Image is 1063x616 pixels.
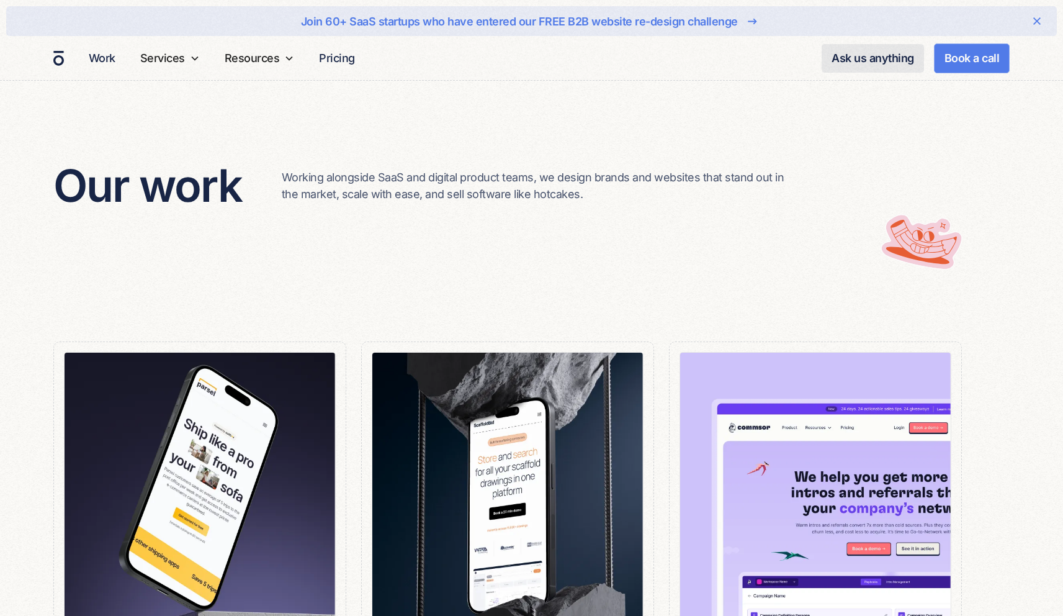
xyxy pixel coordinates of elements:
a: home [53,50,64,66]
div: Resources [220,36,300,80]
a: Work [84,46,120,70]
a: Book a call [934,43,1010,73]
div: Join 60+ SaaS startups who have entered our FREE B2B website re-design challenge [301,13,738,30]
div: Services [135,36,205,80]
div: Resources [225,50,280,66]
div: Services [140,50,185,66]
a: Pricing [314,46,360,70]
h2: Our work [53,159,242,212]
p: Working alongside SaaS and digital product teams, we design brands and websites that stand out in... [282,169,792,202]
a: Ask us anything [822,44,924,73]
a: Join 60+ SaaS startups who have entered our FREE B2B website re-design challenge [46,11,1017,31]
